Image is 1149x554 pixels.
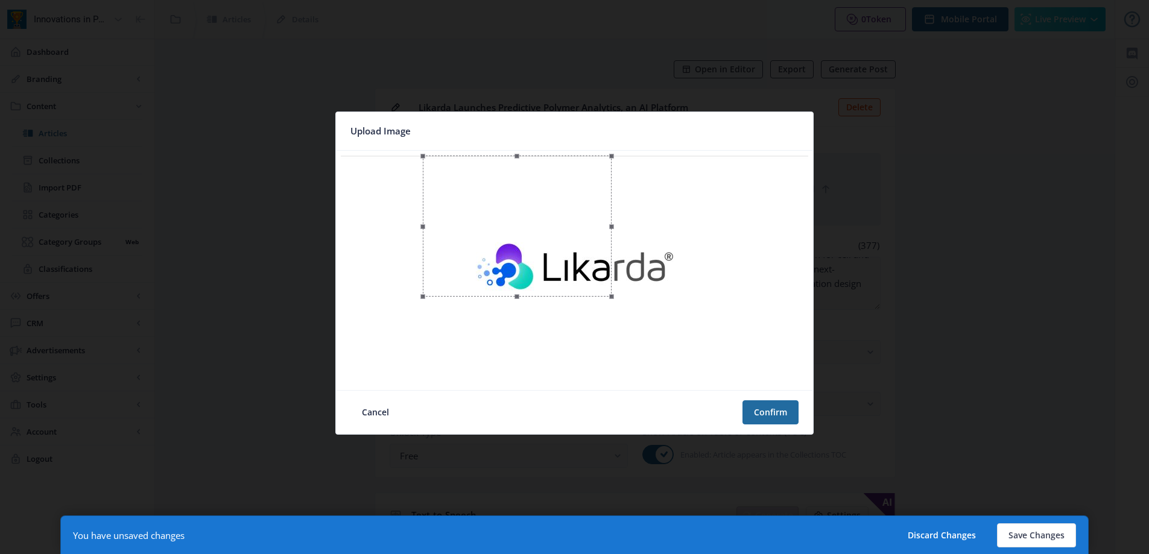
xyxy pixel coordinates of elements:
[73,529,185,541] div: You have unsaved changes
[341,156,808,383] img: x+FHY2K8XSHrAAAAABJRU5ErkJggg==
[350,122,411,140] span: Upload Image
[997,523,1076,547] button: Save Changes
[742,400,799,424] button: Confirm
[350,400,400,424] button: Cancel
[896,523,987,547] button: Discard Changes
